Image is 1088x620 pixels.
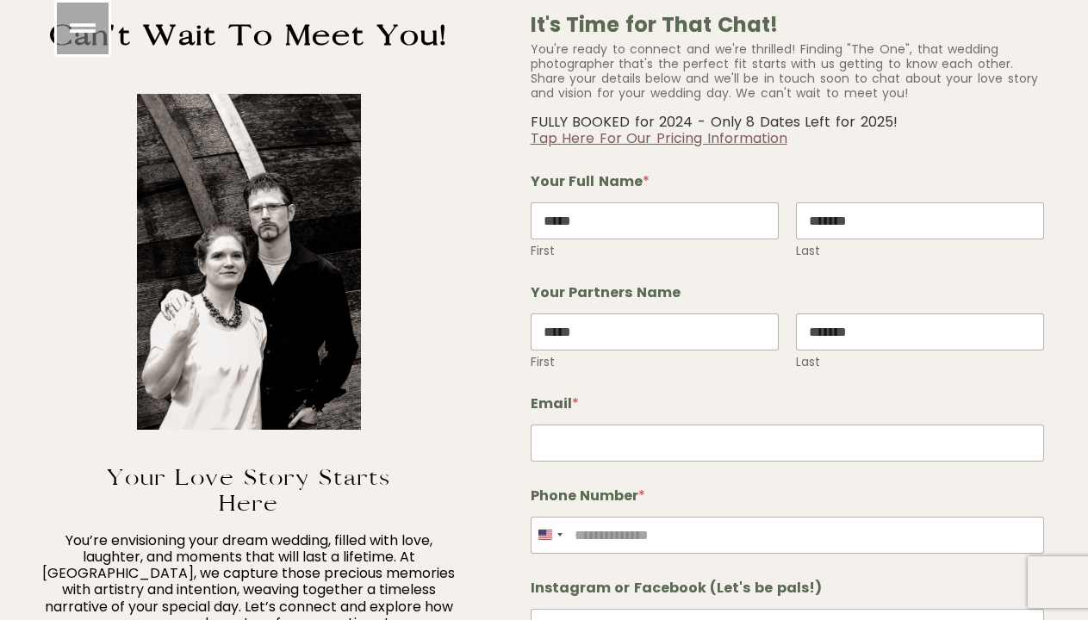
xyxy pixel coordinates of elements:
div: You're ready to connect and we're thrilled! Finding "The One", that wedding photographer that's t... [531,42,1045,101]
label: Last [796,244,1044,258]
legend: Your Full Name [531,173,650,189]
a: Tap Here For Our Pricing Information [531,128,787,148]
img: Contact 20 [137,94,361,430]
p: FULLY BOOKED for 2024 - Only 8 Dates Left for 2025! [531,114,1045,130]
label: First [531,355,779,369]
label: Phone Number [531,487,1045,504]
legend: Your Partners Name [531,284,681,301]
label: Last [796,355,1044,369]
h3: Your Love Story Starts Here [90,465,408,517]
h2: Can't Wait to Meet You! [49,23,448,49]
label: Email [531,395,1045,412]
label: First [531,244,779,258]
label: Instagram or Facebook (Let's be pals!) [531,580,1045,596]
button: Selected country [531,517,569,554]
input: Phone Number [531,517,1045,554]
